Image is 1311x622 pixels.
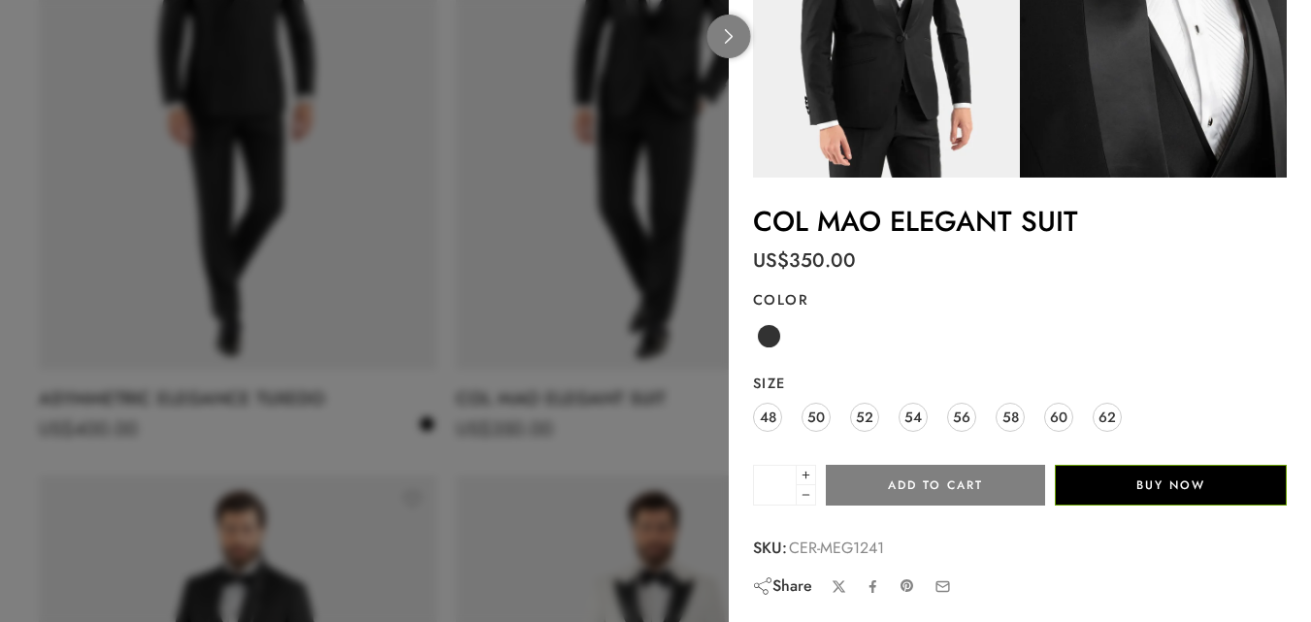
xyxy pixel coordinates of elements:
a: 62 [1093,403,1122,432]
span: 48 [760,404,776,430]
a: Share on Facebook [866,579,880,594]
a: 50 [802,403,831,432]
a: 48 [753,403,782,432]
button: Add to cart [826,465,1045,506]
span: 56 [953,404,970,430]
label: Size [753,374,1287,393]
a: 52 [850,403,879,432]
bdi: 350.00 [753,246,856,275]
span: 54 [904,404,922,430]
a: 56 [947,403,976,432]
button: Buy Now [1055,465,1287,506]
strong: SKU: [753,535,787,561]
a: 60 [1044,403,1073,432]
a: Email to your friends [934,578,951,595]
a: Pin on Pinterest [900,578,915,594]
a: 54 [899,403,928,432]
span: 58 [1002,404,1019,430]
span: CER-MEG1241 [789,535,884,561]
div: Share [753,575,812,597]
a: 58 [996,403,1025,432]
span: 52 [856,404,873,430]
span: US$ [753,246,789,275]
a: COL MAO ELEGANT SUIT [753,201,1078,242]
input: Product quantity [753,465,797,506]
span: 62 [1098,404,1116,430]
span: 60 [1050,404,1067,430]
span: 50 [807,404,825,430]
label: Color [753,290,1287,310]
a: Share on X [832,579,846,594]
